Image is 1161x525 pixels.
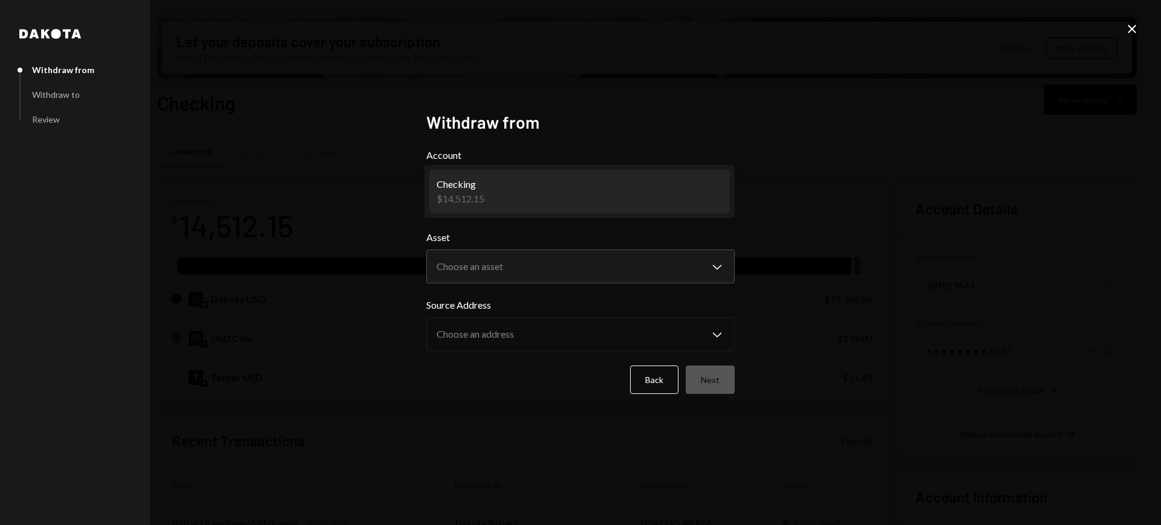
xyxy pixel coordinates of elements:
div: $14,512.15 [437,192,484,206]
button: Source Address [426,317,735,351]
div: Withdraw from [32,65,94,75]
label: Source Address [426,298,735,312]
label: Account [426,148,735,163]
button: Asset [426,250,735,283]
label: Asset [426,230,735,245]
h2: Withdraw from [426,111,735,134]
div: Review [32,114,60,124]
div: Checking [437,177,484,192]
button: Back [630,366,678,394]
div: Withdraw to [32,89,80,100]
